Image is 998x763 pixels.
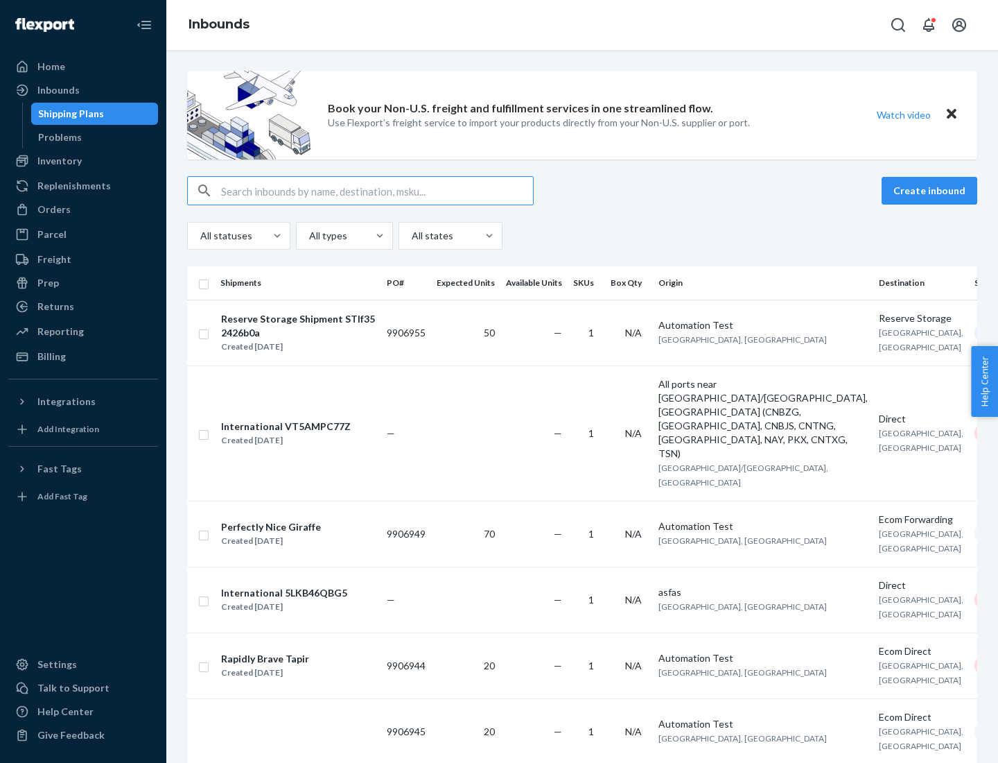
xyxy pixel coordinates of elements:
span: [GEOGRAPHIC_DATA], [GEOGRAPHIC_DATA] [658,535,827,546]
th: SKUs [568,266,605,300]
div: Ecom Direct [879,710,963,724]
div: Give Feedback [37,728,105,742]
span: 20 [484,660,495,671]
div: Fast Tags [37,462,82,476]
div: Created [DATE] [221,340,375,354]
div: Direct [879,578,963,592]
a: Add Fast Tag [8,486,158,508]
span: — [554,528,562,540]
a: Replenishments [8,175,158,197]
div: Created [DATE] [221,434,351,447]
div: Orders [37,203,71,216]
div: Reserve Storage Shipment STIf352426b0a [221,312,375,340]
ol: breadcrumbs [177,5,261,45]
div: Reporting [37,325,84,338]
a: Orders [8,198,158,221]
div: Parcel [37,228,67,241]
span: [GEOGRAPHIC_DATA], [GEOGRAPHIC_DATA] [879,428,963,453]
div: Created [DATE] [221,666,309,680]
div: Shipping Plans [38,107,104,121]
a: Inbounds [189,17,249,32]
div: Billing [37,350,66,363]
a: Freight [8,248,158,271]
div: Prep [37,276,59,290]
span: — [387,427,395,439]
a: Inbounds [8,79,158,101]
div: Ecom Direct [879,644,963,658]
th: Available Units [500,266,568,300]
div: Created [DATE] [221,534,321,548]
div: Reserve Storage [879,311,963,325]
td: 9906944 [381,633,431,698]
div: Inbounds [37,83,80,97]
div: Automation Test [658,318,868,332]
a: Home [8,55,158,78]
div: Perfectly Nice Giraffe [221,520,321,534]
a: Talk to Support [8,677,158,699]
a: Inventory [8,150,158,172]
span: N/A [625,528,642,540]
a: Help Center [8,701,158,723]
th: Expected Units [431,266,500,300]
div: Settings [37,658,77,671]
div: Integrations [37,395,96,409]
button: Close [943,105,961,125]
span: [GEOGRAPHIC_DATA], [GEOGRAPHIC_DATA] [658,667,827,678]
div: Home [37,60,65,74]
div: Automation Test [658,717,868,731]
div: International 5LKB46QBG5 [221,586,347,600]
td: 9906955 [381,300,431,366]
span: — [554,427,562,439]
input: All statuses [199,229,200,243]
button: Give Feedback [8,724,158,746]
div: Talk to Support [37,681,110,695]
a: Add Integration [8,418,158,440]
button: Create inbound [882,177,977,205]
span: 1 [588,660,594,671]
span: — [554,327,562,338]
span: — [554,594,562,606]
button: Close Navigation [130,11,158,39]
span: N/A [625,594,642,606]
th: Box Qty [605,266,653,300]
span: 1 [588,726,594,737]
div: Rapidly Brave Tapir [221,652,309,666]
th: PO# [381,266,431,300]
img: Flexport logo [15,18,74,32]
span: 70 [484,528,495,540]
button: Help Center [971,346,998,417]
span: [GEOGRAPHIC_DATA], [GEOGRAPHIC_DATA] [879,726,963,751]
th: Origin [653,266,873,300]
span: 20 [484,726,495,737]
span: N/A [625,660,642,671]
span: N/A [625,726,642,737]
td: 9906949 [381,501,431,567]
span: [GEOGRAPHIC_DATA], [GEOGRAPHIC_DATA] [658,601,827,612]
button: Open notifications [915,11,943,39]
div: Returns [37,300,74,314]
th: Shipments [215,266,381,300]
div: Replenishments [37,179,111,193]
span: 1 [588,427,594,439]
div: International VT5AMPC77Z [221,420,351,434]
span: 1 [588,594,594,606]
span: N/A [625,427,642,439]
span: 50 [484,327,495,338]
span: [GEOGRAPHIC_DATA], [GEOGRAPHIC_DATA] [879,594,963,619]
button: Watch video [868,105,940,125]
input: Search inbounds by name, destination, msku... [221,177,533,205]
div: Help Center [37,705,94,719]
button: Open Search Box [884,11,912,39]
div: Inventory [37,154,82,168]
span: 1 [588,327,594,338]
a: Shipping Plans [31,103,159,125]
div: Add Fast Tag [37,490,87,502]
a: Reporting [8,320,158,343]
input: All types [308,229,309,243]
div: Ecom Forwarding [879,513,963,526]
span: N/A [625,327,642,338]
span: [GEOGRAPHIC_DATA], [GEOGRAPHIC_DATA] [879,327,963,352]
div: Add Integration [37,423,99,435]
a: Settings [8,653,158,676]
